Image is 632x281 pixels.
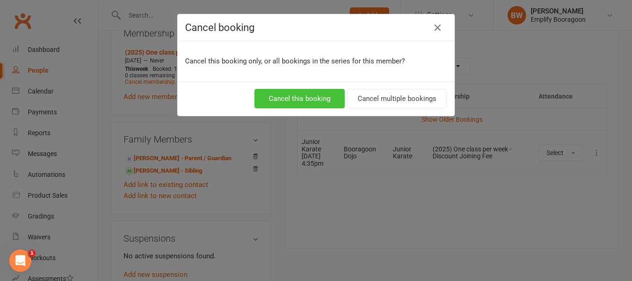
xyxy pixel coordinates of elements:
p: Cancel this booking only, or all bookings in the series for this member? [185,56,447,67]
h4: Cancel booking [185,22,447,33]
iframe: Intercom live chat [9,250,31,272]
span: 1 [28,250,36,257]
button: Close [430,20,445,35]
button: Cancel multiple bookings [347,89,447,108]
button: Cancel this booking [254,89,345,108]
